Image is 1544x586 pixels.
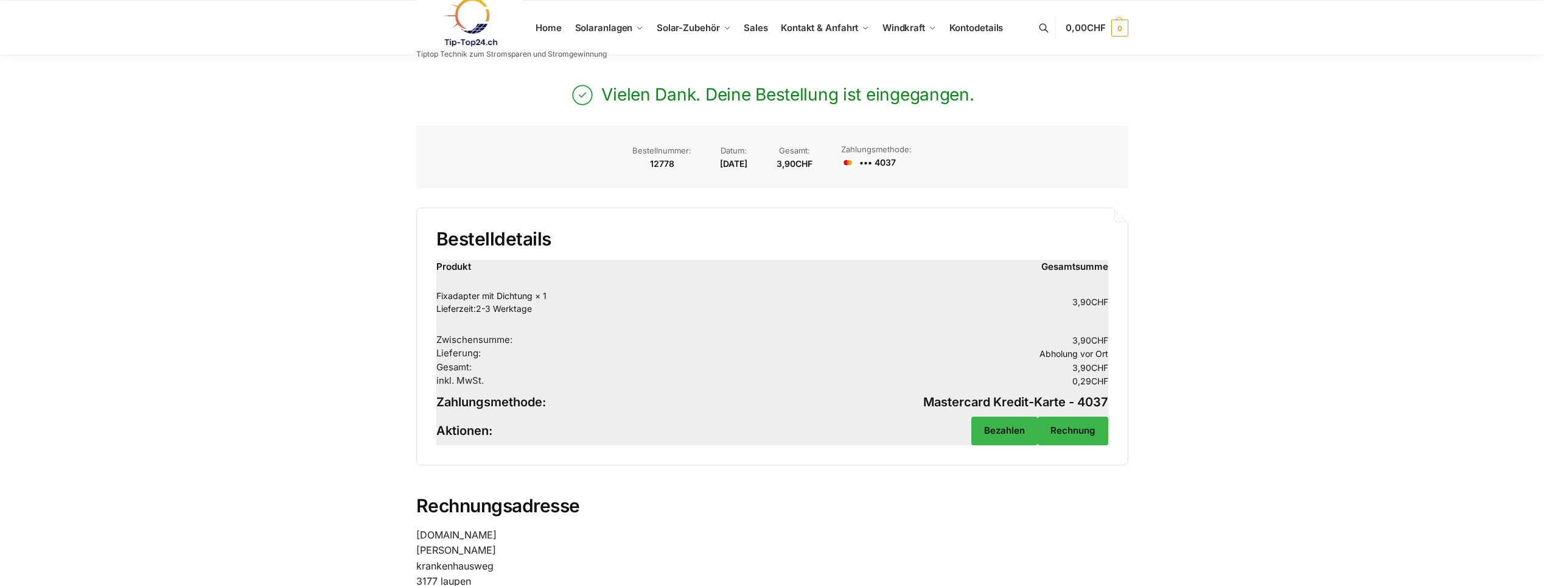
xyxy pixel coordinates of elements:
[878,1,941,55] a: Windkraft
[1066,22,1105,34] span: 0,00
[1038,417,1108,445] a: Rechnung Bestellung Nr. 12778
[436,411,772,445] th: Aktionen:
[652,1,736,55] a: Solar-Zubehör
[632,157,691,171] strong: 12778
[1091,335,1108,345] span: CHF
[772,347,1108,361] td: Abholung vor Ort
[436,347,772,361] th: Lieferung:
[1087,22,1106,34] span: CHF
[841,158,854,167] img: Zur Kasse 1
[944,1,1008,55] a: Kontodetails
[720,157,747,171] strong: [DATE]
[795,158,812,169] span: CHF
[1091,362,1108,373] span: CHF
[772,260,1108,282] th: Gesamtsumme
[436,388,772,411] th: Zahlungsmethode:
[1066,10,1128,46] a: 0,00CHF 0
[841,156,912,167] div: ••• 4037
[436,303,532,314] span: Lieferzeit:
[436,291,533,301] a: Fixadapter mit Dichtung
[436,323,772,347] th: Zwischensumme:
[744,22,768,34] span: Sales
[657,22,720,34] span: Solar-Zubehör
[620,136,704,178] li: Bestellnummer:
[1091,376,1108,386] span: CHF
[1072,335,1108,345] span: 3,90
[781,22,858,34] span: Kontakt & Anfahrt
[570,1,648,55] a: Solaranlagen
[416,81,1128,108] p: Vielen Dank. Deine Bestellung ist eingegangen.
[777,158,812,169] bdi: 3,90
[436,361,772,375] th: Gesamt:
[1072,297,1108,307] bdi: 3,90
[416,495,1128,518] h2: Rechnungsadresse
[971,417,1038,445] a: Bestellung 12778 bezahlen
[828,135,924,175] li: Zahlungsmethode:
[772,388,1108,411] td: Mastercard Kredit-Karte - 4037
[535,291,547,301] strong: × 1
[764,136,825,178] li: Gesamt:
[1072,362,1108,373] span: 3,90
[739,1,773,55] a: Sales
[882,22,925,34] span: Windkraft
[436,228,1108,251] h2: Bestelldetails
[416,51,607,58] p: Tiptop Technik zum Stromsparen und Stromgewinnung
[776,1,875,55] a: Kontakt & Anfahrt
[1111,19,1128,37] span: 0
[949,22,1004,34] span: Kontodetails
[436,260,772,282] th: Produkt
[436,374,772,388] th: inkl. MwSt.
[707,136,760,178] li: Datum:
[1072,376,1108,386] span: 0,29
[1091,297,1108,307] span: CHF
[476,303,532,314] span: 2-3 Werktage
